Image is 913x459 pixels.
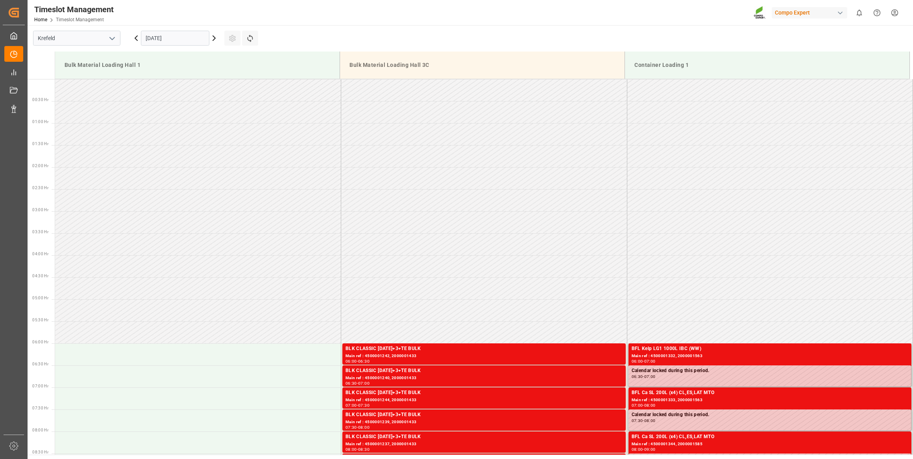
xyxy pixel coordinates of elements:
span: 06:00 Hr [32,340,48,344]
div: Calendar locked during this period. [632,367,908,375]
div: Calendar locked during this period. [632,411,908,419]
div: 08:00 [632,448,643,451]
span: 03:00 Hr [32,208,48,212]
div: BLK CLASSIC [DATE]+3+TE BULK [346,411,623,419]
div: - [357,448,358,451]
span: 06:30 Hr [32,362,48,366]
div: 06:00 [346,359,357,363]
div: 07:00 [346,404,357,407]
div: 08:30 [358,448,370,451]
div: Bulk Material Loading Hall 3C [346,58,618,72]
button: show 0 new notifications [850,4,868,22]
div: 09:00 [644,448,656,451]
img: Screenshot%202023-09-29%20at%2010.02.21.png_1712312052.png [754,6,766,20]
input: Type to search/select [33,31,120,46]
a: Home [34,17,47,22]
span: 08:00 Hr [32,428,48,432]
div: - [357,359,358,363]
div: BFL Kelp LG1 1000L IBC (WW) [632,345,909,353]
button: open menu [106,32,118,44]
div: 07:00 [632,404,643,407]
div: Bulk Material Loading Hall 1 [61,58,333,72]
div: - [357,426,358,429]
span: 04:30 Hr [32,274,48,278]
div: BLK CLASSIC [DATE]+3+TE BULK [346,367,623,375]
div: 08:00 [358,426,370,429]
div: Timeslot Management [34,4,114,15]
div: 06:30 [632,375,643,378]
div: - [643,359,644,363]
div: - [643,404,644,407]
div: Compo Expert [772,7,847,18]
div: 07:00 [358,382,370,385]
span: 02:30 Hr [32,186,48,190]
button: Help Center [868,4,886,22]
span: 01:30 Hr [32,142,48,146]
span: 05:30 Hr [32,318,48,322]
div: Main ref : 4500001332, 2000001563 [632,353,909,359]
div: BLK CLASSIC [DATE]+3+TE BULK [346,345,623,353]
div: 07:30 [358,404,370,407]
div: Main ref : 4500001240, 2000001433 [346,375,623,382]
div: 06:30 [358,359,370,363]
div: BFL Ca SL 200L (x4) CL,ES,LAT MTO [632,389,909,397]
span: 01:00 Hr [32,120,48,124]
div: - [643,419,644,422]
div: Main ref : 4500001239, 2000001433 [346,419,623,426]
div: BLK CLASSIC [DATE]+3+TE BULK [346,433,623,441]
input: DD.MM.YYYY [141,31,209,46]
div: Main ref : 4500001237, 2000001433 [346,441,623,448]
div: 08:00 [644,419,656,422]
div: - [357,404,358,407]
div: Main ref : 4500001344, 2000001585 [632,441,909,448]
div: 06:30 [346,382,357,385]
div: 08:00 [644,404,656,407]
span: 03:30 Hr [32,230,48,234]
div: 07:00 [644,375,656,378]
div: - [357,382,358,385]
div: 07:30 [346,426,357,429]
span: 07:00 Hr [32,384,48,388]
div: 07:30 [632,419,643,422]
div: Container Loading 1 [631,58,903,72]
span: 05:00 Hr [32,296,48,300]
div: 06:00 [632,359,643,363]
span: 04:00 Hr [32,252,48,256]
span: 00:30 Hr [32,98,48,102]
span: 02:00 Hr [32,164,48,168]
div: 07:00 [644,359,656,363]
div: 08:00 [346,448,357,451]
div: Main ref : 4500001242, 2000001433 [346,353,623,359]
div: Main ref : 4500001333, 2000001563 [632,397,909,404]
div: - [643,375,644,378]
span: 07:30 Hr [32,406,48,410]
button: Compo Expert [772,5,850,20]
div: BFL Ca SL 200L (x4) CL,ES,LAT MTO [632,433,909,441]
span: 08:30 Hr [32,450,48,454]
div: - [643,448,644,451]
div: Main ref : 4500001244, 2000001433 [346,397,623,404]
div: BLK CLASSIC [DATE]+3+TE BULK [346,389,623,397]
